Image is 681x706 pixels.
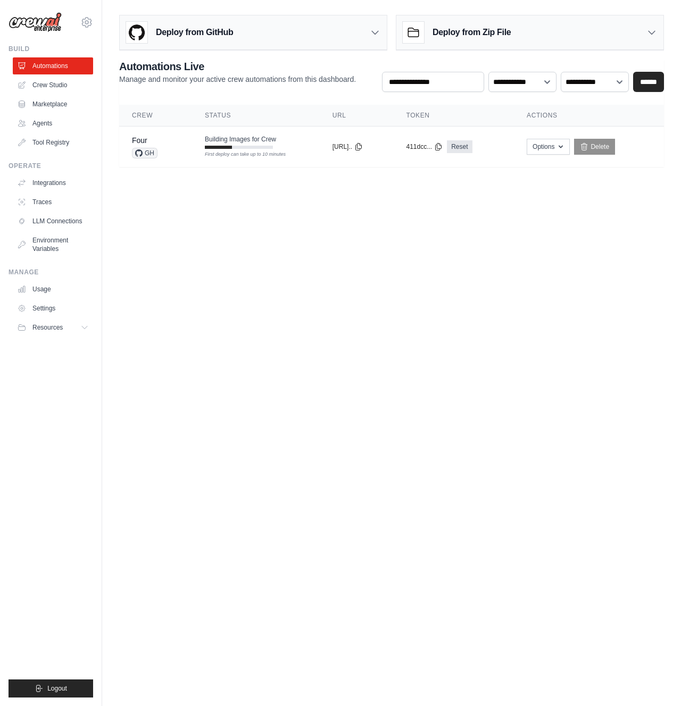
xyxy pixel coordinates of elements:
button: Resources [13,319,93,336]
div: Manage [9,268,93,276]
th: Token [393,105,514,127]
h3: Deploy from Zip File [433,26,511,39]
a: Environment Variables [13,232,93,257]
span: Resources [32,323,63,332]
a: Tool Registry [13,134,93,151]
a: Automations [13,57,93,74]
span: GH [132,148,157,158]
th: Actions [514,105,664,127]
a: Integrations [13,174,93,191]
th: Crew [119,105,192,127]
a: Reset [447,140,472,153]
button: Options [527,139,570,155]
a: Four [132,136,147,145]
button: Logout [9,679,93,697]
h2: Automations Live [119,59,356,74]
a: Crew Studio [13,77,93,94]
div: Operate [9,162,93,170]
a: Marketplace [13,96,93,113]
p: Manage and monitor your active crew automations from this dashboard. [119,74,356,85]
a: Settings [13,300,93,317]
a: Agents [13,115,93,132]
a: Usage [13,281,93,298]
th: Status [192,105,320,127]
span: Logout [47,684,67,693]
img: Logo [9,12,62,32]
h3: Deploy from GitHub [156,26,233,39]
span: Building Images for Crew [205,135,276,144]
th: URL [320,105,394,127]
a: LLM Connections [13,213,93,230]
a: Traces [13,194,93,211]
img: GitHub Logo [126,22,147,43]
button: 411dcc... [406,142,443,151]
div: First deploy can take up to 10 minutes [205,151,273,158]
a: Delete [574,139,615,155]
div: Build [9,45,93,53]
